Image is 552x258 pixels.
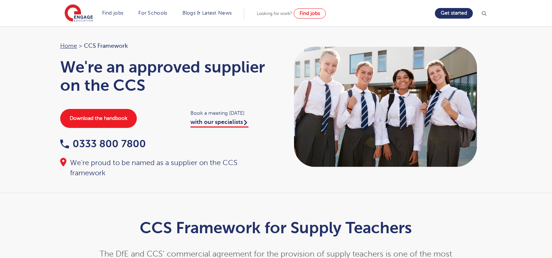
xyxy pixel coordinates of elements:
[190,109,269,117] span: Book a meeting [DATE]
[60,158,269,178] div: We’re proud to be named as a supplier on the CCS framework
[65,4,93,23] img: Engage Education
[84,41,128,51] span: CCS Framework
[435,8,473,19] a: Get started
[294,8,326,19] a: Find jobs
[60,109,137,128] a: Download the handbook
[97,219,455,237] h1: CCS Framework for Supply Teachers
[138,10,167,16] a: For Schools
[60,43,77,49] a: Home
[300,11,320,16] span: Find jobs
[102,10,124,16] a: Find jobs
[190,119,248,128] a: with our specialists
[60,58,269,94] h1: We're an approved supplier on the CCS
[257,11,292,16] span: Looking for work?
[60,138,146,149] a: 0333 800 7800
[182,10,232,16] a: Blogs & Latest News
[60,41,269,51] nav: breadcrumb
[79,43,82,49] span: >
